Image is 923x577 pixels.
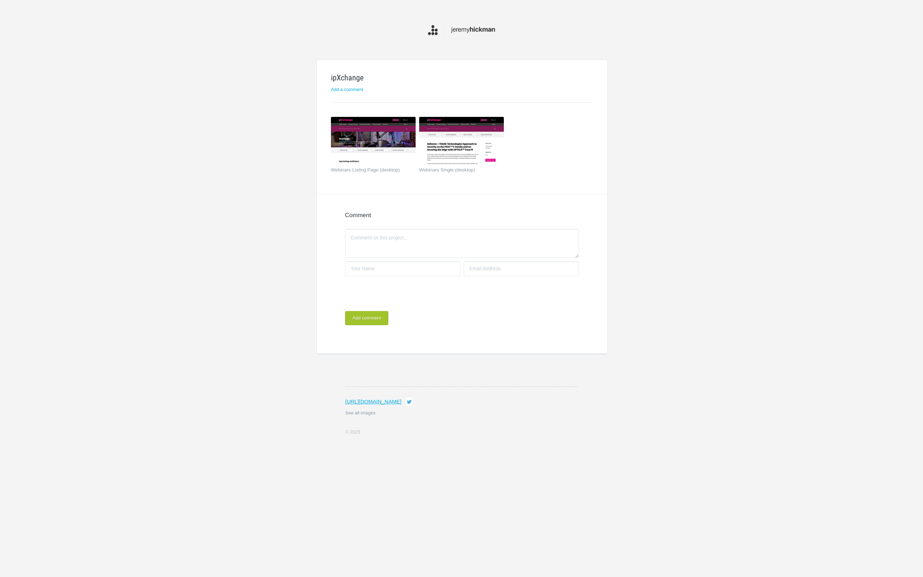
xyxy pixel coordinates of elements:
[345,410,376,415] a: See all images
[331,117,416,164] img: jeremyhickman_4o6snd_thumb.jpg
[419,168,495,175] a: Webinars Single (desktop)
[345,280,453,307] iframe: reCAPTCHA
[405,397,413,406] a: Tweet
[428,23,495,37] img: jeremyhickman-logo_20211012012317.png
[331,87,363,92] a: Add a comment
[419,117,504,164] img: jeremyhickman_3q4i54_thumb.jpg
[331,74,592,82] h1: ipXchange
[345,398,401,405] a: [URL][DOMAIN_NAME]
[345,429,578,436] li: © 2025
[464,261,579,277] input: Email Address
[331,168,407,175] a: Webinars Listing Page (desktop)
[345,212,579,218] h4: Comment
[345,261,460,277] input: Your Name
[345,311,389,325] button: Add comment
[316,452,607,457] div: Images in this project are loading in the background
